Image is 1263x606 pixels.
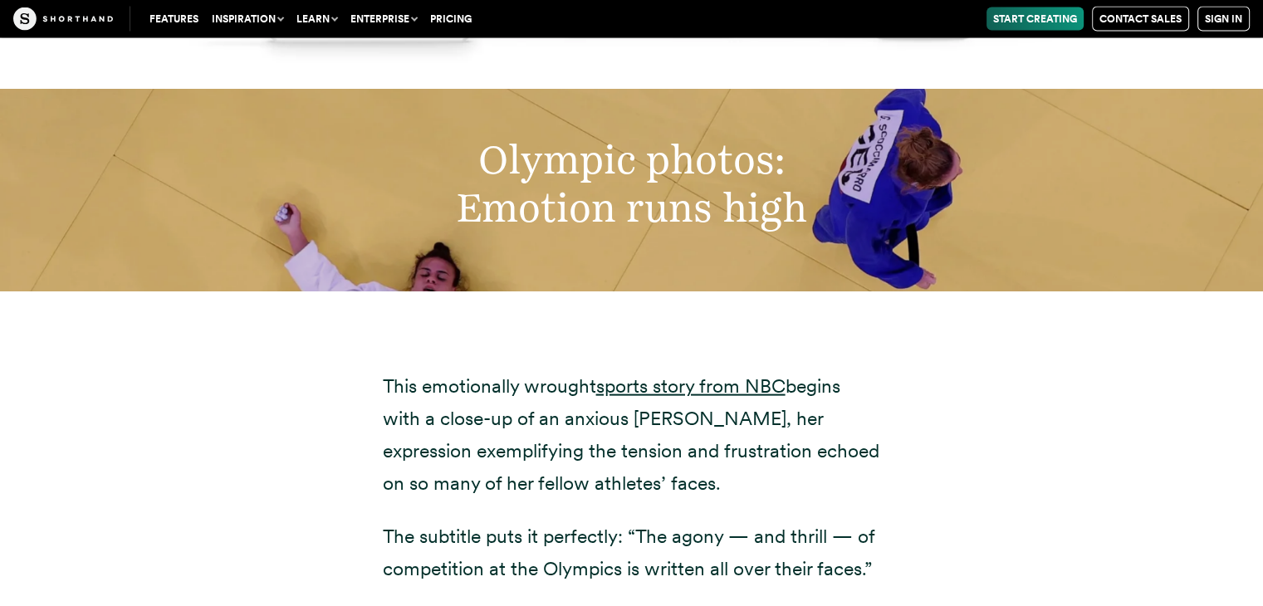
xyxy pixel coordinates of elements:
[383,370,881,500] p: This emotionally wrought begins with a close-up of an anxious [PERSON_NAME], her expression exemp...
[205,7,290,31] button: Inspiration
[13,7,113,31] img: The Craft
[1197,7,1250,32] a: Sign in
[986,7,1084,31] a: Start Creating
[383,520,881,585] p: The subtitle puts it perfectly: “The agony — and thrill — of competition at the Olympics is writt...
[161,135,1102,232] h2: Olympic photos: Emotion runs high
[344,7,423,31] button: Enterprise
[596,374,786,398] a: sports story from NBC
[1092,7,1189,32] a: Contact Sales
[143,7,205,31] a: Features
[290,7,344,31] button: Learn
[423,7,478,31] a: Pricing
